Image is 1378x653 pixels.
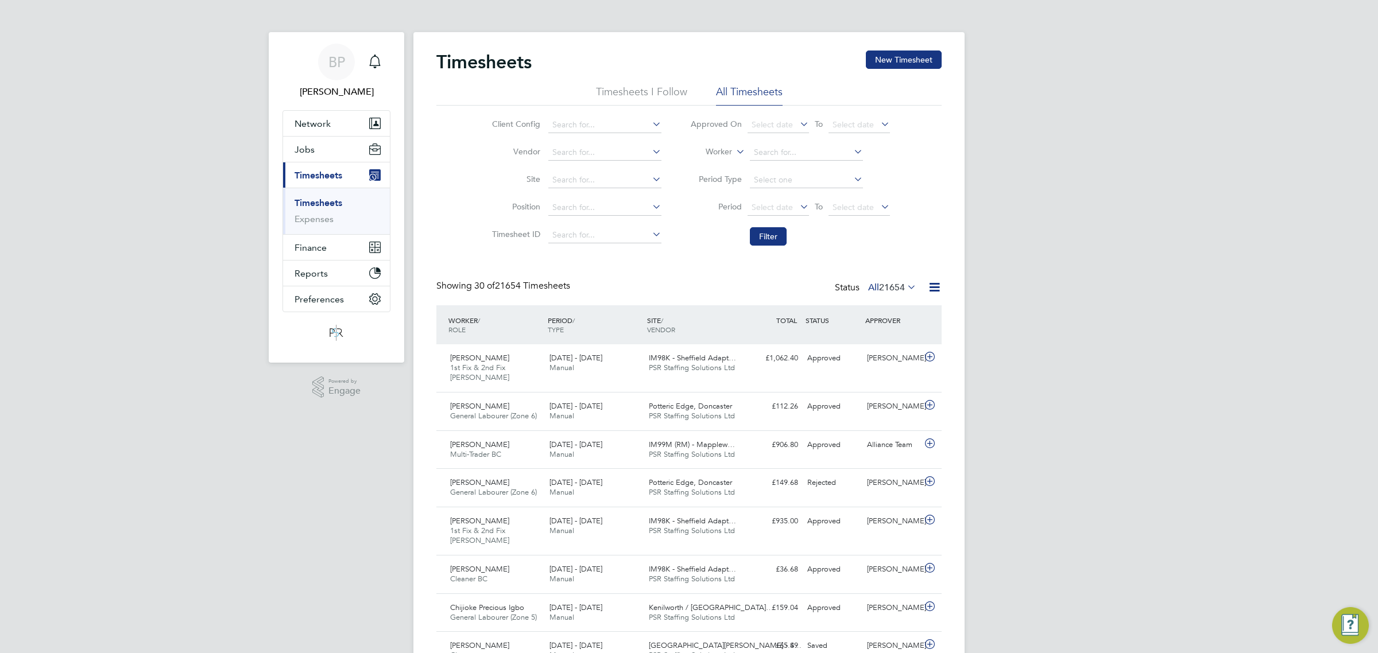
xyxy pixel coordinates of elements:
span: PSR Staffing Solutions Ltd [649,612,735,622]
div: £149.68 [743,473,803,492]
span: Engage [328,386,361,396]
span: 21654 Timesheets [474,280,570,291]
label: Worker [680,146,732,158]
span: [PERSON_NAME] [450,353,509,363]
span: ROLE [448,325,466,334]
label: All [868,282,916,293]
a: Timesheets [295,197,342,208]
input: Search for... [548,227,661,243]
div: £112.26 [743,397,803,416]
div: £159.04 [743,598,803,617]
button: Preferences [283,286,390,312]
input: Search for... [750,145,863,161]
span: [PERSON_NAME] [450,440,509,449]
span: / [572,316,575,325]
span: [DATE] - [DATE] [549,477,602,487]
span: Network [295,118,331,129]
button: Timesheets [283,162,390,188]
span: 1st Fix & 2nd Fix [PERSON_NAME] [450,363,509,382]
span: Cleaner BC [450,574,487,584]
span: Reports [295,268,328,279]
label: Position [489,201,540,212]
div: Status [835,280,919,296]
span: [PERSON_NAME] [450,477,509,487]
span: Potteric Edge, Doncaster [649,477,732,487]
span: [DATE] - [DATE] [549,401,602,411]
span: Select date [752,119,793,130]
span: Preferences [295,294,344,305]
span: [PERSON_NAME] [450,640,509,650]
span: Chijioke Precious Igbo [450,603,524,612]
div: £906.80 [743,436,803,454]
span: IM98K - Sheffield Adapt… [649,564,736,574]
span: [DATE] - [DATE] [549,440,602,449]
div: £935.00 [743,512,803,531]
label: Vendor [489,146,540,157]
span: [DATE] - [DATE] [549,353,602,363]
span: PSR Staffing Solutions Ltd [649,363,735,372]
div: APPROVER [862,310,922,331]
span: Manual [549,612,574,622]
span: Jobs [295,144,315,155]
span: Finance [295,242,327,253]
span: [DATE] - [DATE] [549,564,602,574]
label: Approved On [690,119,742,129]
span: VENDOR [647,325,675,334]
img: psrsolutions-logo-retina.png [326,324,347,342]
a: Expenses [295,213,334,224]
input: Search for... [548,200,661,216]
span: General Labourer (Zone 6) [450,411,537,421]
span: Select date [833,119,874,130]
span: To [811,116,826,131]
button: Jobs [283,137,390,162]
span: Select date [833,202,874,212]
span: Manual [549,411,574,421]
span: Potteric Edge, Doncaster [649,401,732,411]
div: [PERSON_NAME] [862,473,922,492]
div: Approved [803,560,862,579]
span: Select date [752,202,793,212]
button: Network [283,111,390,136]
span: Manual [549,526,574,535]
div: [PERSON_NAME] [862,560,922,579]
span: 21654 [879,282,905,293]
a: Go to home page [282,324,390,342]
span: PSR Staffing Solutions Ltd [649,411,735,421]
div: Approved [803,397,862,416]
h2: Timesheets [436,50,532,73]
span: Timesheets [295,170,342,181]
div: [PERSON_NAME] [862,598,922,617]
span: General Labourer (Zone 6) [450,487,537,497]
span: Ben Perkin [282,85,390,99]
span: Manual [549,363,574,372]
div: Approved [803,436,862,454]
span: IM98K - Sheffield Adapt… [649,353,736,363]
span: [GEOGRAPHIC_DATA][PERSON_NAME] - S… [649,640,802,650]
input: Search for... [548,145,661,161]
label: Site [489,174,540,184]
a: Powered byEngage [312,376,361,398]
button: Filter [750,227,787,246]
span: Multi-Trader BC [450,449,501,459]
div: [PERSON_NAME] [862,397,922,416]
div: Approved [803,512,862,531]
li: Timesheets I Follow [596,85,687,106]
div: STATUS [803,310,862,331]
button: New Timesheet [866,50,942,69]
span: TOTAL [776,316,797,325]
span: TYPE [548,325,564,334]
input: Select one [750,172,863,188]
span: General Labourer (Zone 5) [450,612,537,622]
div: Timesheets [283,188,390,234]
span: 1st Fix & 2nd Fix [PERSON_NAME] [450,526,509,545]
span: [DATE] - [DATE] [549,603,602,612]
div: £1,062.40 [743,349,803,368]
span: IM98K - Sheffield Adapt… [649,516,736,526]
div: Approved [803,598,862,617]
span: [PERSON_NAME] [450,401,509,411]
span: [DATE] - [DATE] [549,516,602,526]
a: BP[PERSON_NAME] [282,44,390,99]
span: Manual [549,574,574,584]
label: Timesheet ID [489,229,540,239]
button: Reports [283,261,390,286]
